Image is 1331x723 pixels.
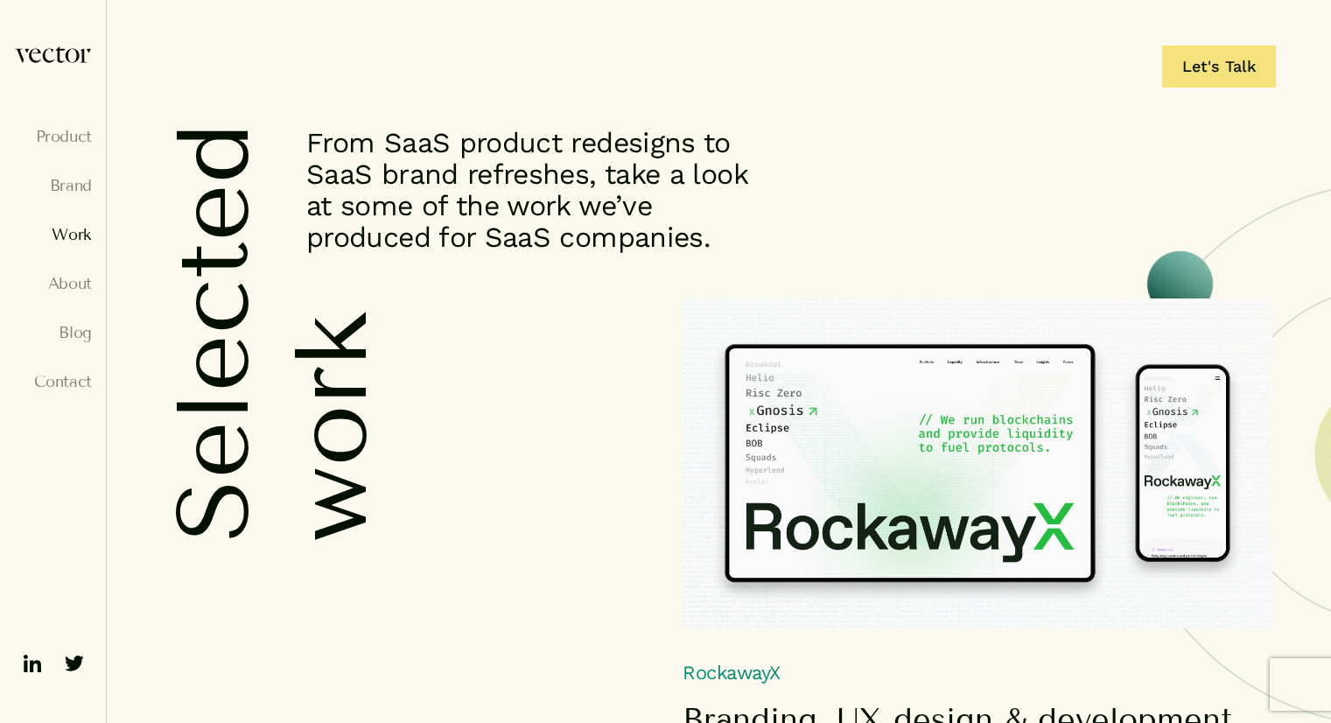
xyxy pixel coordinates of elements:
img: ico-linkedin [18,649,46,677]
a: Product [14,128,92,145]
p: From SaaS product redesigns to SaaS brand refreshes, take a look at some of the work we’ve produc... [306,127,779,253]
a: Blog [14,324,92,341]
a: Contact [14,373,92,390]
a: Brand [14,177,92,194]
h6: RockawayX [683,298,1272,683]
img: ico-twitter-fill [60,649,88,677]
a: Work [14,226,92,243]
img: RockawayX homepage UX design for desktop and mobile [683,298,1272,628]
h1: Selected work [155,123,234,542]
a: About [14,275,92,292]
a: Let's Talk [1162,46,1276,88]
